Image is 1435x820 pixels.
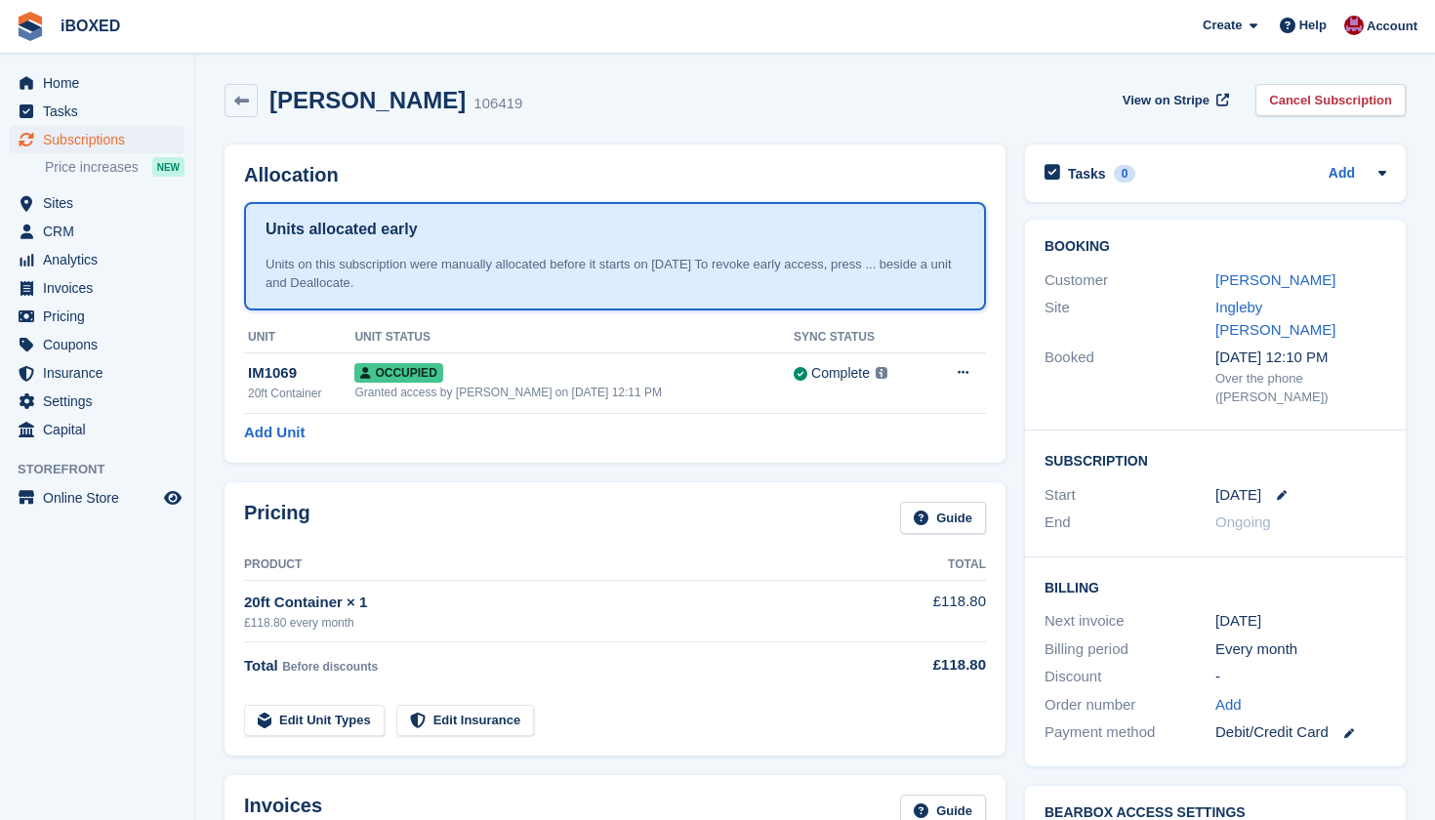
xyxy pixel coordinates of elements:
span: Tasks [43,98,160,125]
div: Debit/Credit Card [1215,721,1386,744]
th: Total [872,550,986,581]
div: 106419 [473,93,522,115]
span: Help [1299,16,1327,35]
span: Account [1367,17,1417,36]
span: Total [244,657,278,674]
a: Add [1329,163,1355,185]
span: Ongoing [1215,513,1271,530]
div: [DATE] 12:10 PM [1215,347,1386,369]
span: Occupied [354,363,442,383]
div: £118.80 every month [244,614,872,632]
th: Product [244,550,872,581]
th: Unit Status [354,322,794,353]
div: Complete [811,363,870,384]
a: menu [10,388,184,415]
div: - [1215,666,1386,688]
a: Ingleby [PERSON_NAME] [1215,299,1335,338]
td: £118.80 [872,580,986,641]
time: 2025-09-28 00:00:00 UTC [1215,484,1261,507]
span: Online Store [43,484,160,512]
a: Guide [900,502,986,534]
a: Cancel Subscription [1255,84,1406,116]
a: Price increases NEW [45,156,184,178]
h2: Booking [1045,239,1386,255]
div: 0 [1114,165,1136,183]
div: Billing period [1045,638,1215,661]
div: Order number [1045,694,1215,717]
img: Amanda Forder [1344,16,1364,35]
th: Sync Status [794,322,927,353]
span: Invoices [43,274,160,302]
div: Customer [1045,269,1215,292]
div: Start [1045,484,1215,507]
div: Every month [1215,638,1386,661]
span: Analytics [43,246,160,273]
div: 20ft Container × 1 [244,592,872,614]
span: Sites [43,189,160,217]
h2: Allocation [244,164,986,186]
span: Subscriptions [43,126,160,153]
div: Site [1045,297,1215,341]
span: View on Stripe [1123,91,1209,110]
a: Add [1215,694,1242,717]
a: menu [10,189,184,217]
div: 20ft Container [248,385,354,402]
a: Add Unit [244,422,305,444]
h1: Units allocated early [266,218,418,241]
div: Next invoice [1045,610,1215,633]
span: Pricing [43,303,160,330]
h2: Pricing [244,502,310,534]
span: Home [43,69,160,97]
span: Coupons [43,331,160,358]
span: Insurance [43,359,160,387]
span: CRM [43,218,160,245]
h2: Billing [1045,577,1386,596]
span: Settings [43,388,160,415]
img: stora-icon-8386f47178a22dfd0bd8f6a31ec36ba5ce8667c1dd55bd0f319d3a0aa187defe.svg [16,12,45,41]
div: Units on this subscription were manually allocated before it starts on [DATE] To revoke early acc... [266,255,964,293]
a: menu [10,218,184,245]
div: NEW [152,157,184,177]
div: Payment method [1045,721,1215,744]
a: menu [10,303,184,330]
a: iBOXED [53,10,128,42]
h2: Tasks [1068,165,1106,183]
span: Create [1203,16,1242,35]
div: Granted access by [PERSON_NAME] on [DATE] 12:11 PM [354,384,794,401]
a: menu [10,274,184,302]
div: End [1045,512,1215,534]
h2: [PERSON_NAME] [269,87,466,113]
a: menu [10,484,184,512]
div: [DATE] [1215,610,1386,633]
div: Booked [1045,347,1215,407]
a: menu [10,331,184,358]
div: Discount [1045,666,1215,688]
a: menu [10,359,184,387]
a: [PERSON_NAME] [1215,271,1335,288]
span: Capital [43,416,160,443]
a: menu [10,69,184,97]
img: icon-info-grey-7440780725fd019a000dd9b08b2336e03edf1995a4989e88bcd33f0948082b44.svg [876,367,887,379]
a: Edit Insurance [396,705,535,737]
a: menu [10,416,184,443]
span: Storefront [18,460,194,479]
th: Unit [244,322,354,353]
a: View on Stripe [1115,84,1233,116]
span: Price increases [45,158,139,177]
div: IM1069 [248,362,354,385]
a: menu [10,126,184,153]
a: menu [10,246,184,273]
a: Edit Unit Types [244,705,385,737]
div: Over the phone ([PERSON_NAME]) [1215,369,1386,407]
a: Preview store [161,486,184,510]
div: £118.80 [872,654,986,676]
h2: Subscription [1045,450,1386,470]
a: menu [10,98,184,125]
span: Before discounts [282,660,378,674]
